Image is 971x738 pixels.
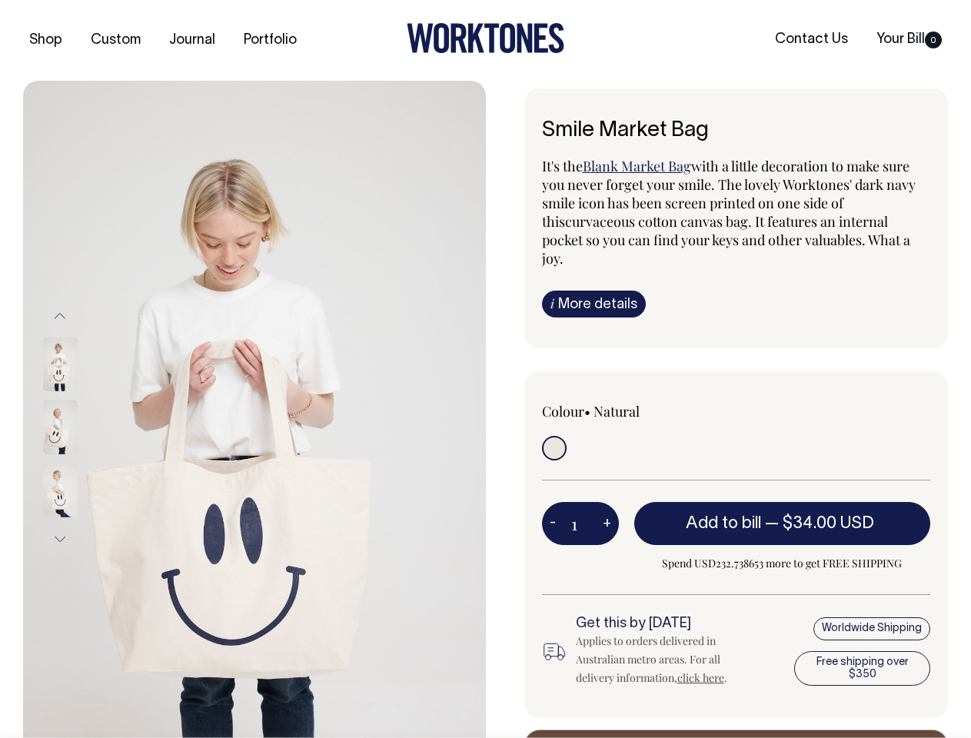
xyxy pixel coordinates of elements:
span: Add to bill [686,516,761,531]
a: Blank Market Bag [583,157,691,175]
div: Colour [542,402,697,421]
a: Journal [163,28,221,53]
a: click here [677,670,724,685]
img: Smile Market Bag [43,464,78,517]
a: Custom [85,28,147,53]
button: - [542,508,564,539]
button: Previous [48,298,71,333]
span: 0 [925,32,942,48]
img: Smile Market Bag [43,337,78,391]
img: Smile Market Bag [43,401,78,454]
button: + [595,508,619,539]
h6: Get this by [DATE] [576,617,753,632]
span: $34.00 USD [783,516,874,531]
a: Your Bill0 [870,27,948,52]
span: — [765,516,878,531]
a: Shop [23,28,68,53]
button: Next [48,522,71,557]
a: Contact Us [769,27,854,52]
a: Portfolio [238,28,303,53]
p: It's the with a little decoration to make sure you never forget your smile. The lovely Worktones'... [542,157,931,268]
span: • [584,402,590,421]
div: Applies to orders delivered in Australian metro areas. For all delivery information, . [576,632,753,687]
span: i [550,295,554,311]
h6: Smile Market Bag [542,119,931,143]
button: Add to bill —$34.00 USD [634,502,931,545]
a: iMore details [542,291,646,317]
span: curvaceous cotton canvas bag. It features an internal pocket so you can find your keys and other ... [542,212,910,268]
span: Spend USD232.738653 more to get FREE SHIPPING [634,554,931,573]
label: Natural [594,402,640,421]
